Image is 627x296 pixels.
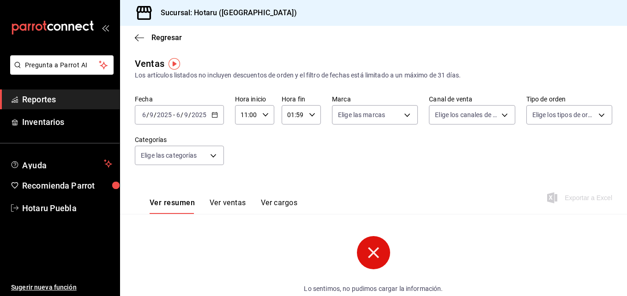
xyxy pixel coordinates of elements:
[261,198,298,214] button: Ver cargos
[332,96,418,102] label: Marca
[150,198,297,214] div: navigation tabs
[135,71,612,80] div: Los artículos listados no incluyen descuentos de orden y el filtro de fechas está limitado a un m...
[181,111,183,118] span: /
[141,151,197,160] span: Elige las categorías
[173,111,175,118] span: -
[282,96,321,102] label: Hora fin
[22,202,112,214] span: Hotaru Puebla
[22,93,112,106] span: Reportes
[135,96,224,102] label: Fecha
[149,111,154,118] input: --
[135,33,182,42] button: Regresar
[191,111,207,118] input: ----
[6,67,114,77] a: Pregunta a Parrot AI
[210,198,246,214] button: Ver ventas
[135,136,224,143] label: Categorías
[435,110,498,119] span: Elige los canales de venta
[188,111,191,118] span: /
[169,58,180,70] img: Tooltip marker
[22,158,100,169] span: Ayuda
[235,96,274,102] label: Hora inicio
[25,60,99,70] span: Pregunta a Parrot AI
[153,7,297,18] h3: Sucursal: Hotaru ([GEOGRAPHIC_DATA])
[526,96,612,102] label: Tipo de orden
[184,111,188,118] input: --
[151,33,182,42] span: Regresar
[176,111,181,118] input: --
[146,111,149,118] span: /
[22,116,112,128] span: Inventarios
[11,283,112,292] span: Sugerir nueva función
[532,110,595,119] span: Elige los tipos de orden
[150,198,195,214] button: Ver resumen
[135,57,164,71] div: Ventas
[154,111,157,118] span: /
[102,24,109,31] button: open_drawer_menu
[10,55,114,75] button: Pregunta a Parrot AI
[157,111,172,118] input: ----
[246,284,501,294] p: Lo sentimos, no pudimos cargar la información.
[142,111,146,118] input: --
[22,179,112,192] span: Recomienda Parrot
[338,110,385,119] span: Elige las marcas
[429,96,515,102] label: Canal de venta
